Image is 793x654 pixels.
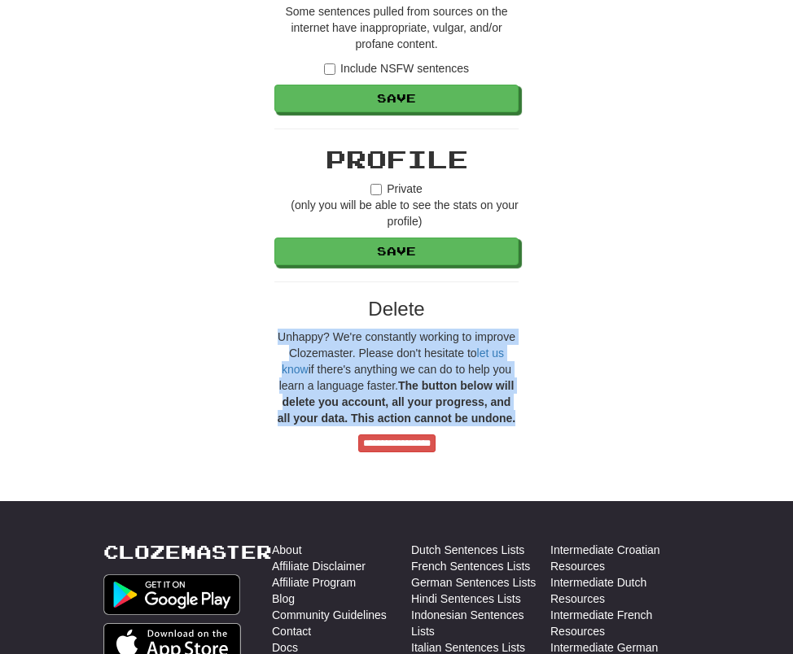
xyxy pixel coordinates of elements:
a: About [272,542,302,558]
a: Affiliate Program [272,574,356,591]
p: Some sentences pulled from sources on the internet have inappropriate, vulgar, and/or profane con... [274,3,519,52]
button: Save [274,85,519,112]
a: Hindi Sentences Lists [411,591,521,607]
p: Unhappy? We're constantly working to improve Clozemaster. Please don't hesitate to if there's any... [274,329,519,426]
a: Community Guidelines [272,607,387,623]
a: Intermediate French Resources [550,607,690,639]
h2: Profile [274,146,519,172]
h3: Delete [274,299,519,320]
img: Get it on Google Play [103,574,240,615]
a: Affiliate Disclaimer [272,558,366,574]
a: Clozemaster [103,542,272,562]
a: Dutch Sentences Lists [411,542,524,558]
a: let us know [282,347,504,376]
a: Intermediate Croatian Resources [550,542,690,574]
a: Indonesian Sentences Lists [411,607,550,639]
a: Intermediate Dutch Resources [550,574,690,607]
a: French Sentences Lists [411,558,530,574]
a: German Sentences Lists [411,574,536,591]
label: Include NSFW sentences [324,60,469,76]
button: Save [274,238,519,265]
strong: The button below will delete you account, all your progress, and all your data. This action canno... [278,379,515,425]
input: Include NSFW sentences [324,63,335,75]
input: Private(only you will be able to see the stats on your profile) [370,184,382,195]
a: Blog [272,591,295,607]
a: Contact [272,623,311,639]
label: Private (only you will be able to see the stats on your profile) [274,181,519,229]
